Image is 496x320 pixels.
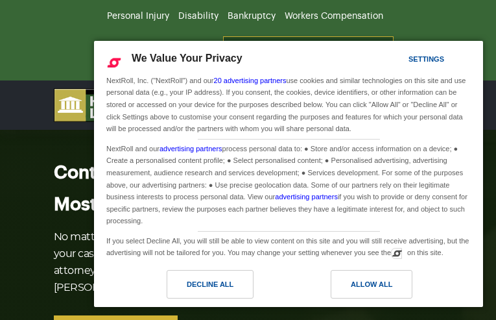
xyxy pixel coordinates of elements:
div: Allow All [351,277,392,291]
div: NextRoll, Inc. ("NextRoll") and our use cookies and similar technologies on this site and use per... [104,73,473,136]
span: Contact One Of [US_STATE]’s [54,164,306,182]
a: Contact us [DATE][PHONE_NUMBER] [223,36,394,73]
div: If you select Decline All, you will still be able to view content on this site and you will still... [104,232,473,260]
a: Disability [178,12,218,21]
p: No matter where you are in [US_STATE], we are here 24/7 to help you with your case. Contact us [D... [54,228,417,296]
img: logo [54,88,171,122]
a: Settings [386,49,417,73]
a: Allow All [289,270,475,305]
a: advertising partners [159,145,222,153]
div: Settings [408,52,444,66]
a: Workers Compensation [285,12,383,21]
div: Decline All [187,277,233,291]
span: We Value Your Privacy [132,53,242,64]
a: Bankruptcy [228,12,276,21]
a: Decline All [102,270,289,305]
a: advertising partners [275,193,338,201]
a: 20 advertising partners [214,77,287,84]
a: Personal Injury [107,12,169,21]
span: Most [54,195,97,214]
div: NextRoll and our process personal data to: ● Store and/or access information on a device; ● Creat... [104,140,473,228]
